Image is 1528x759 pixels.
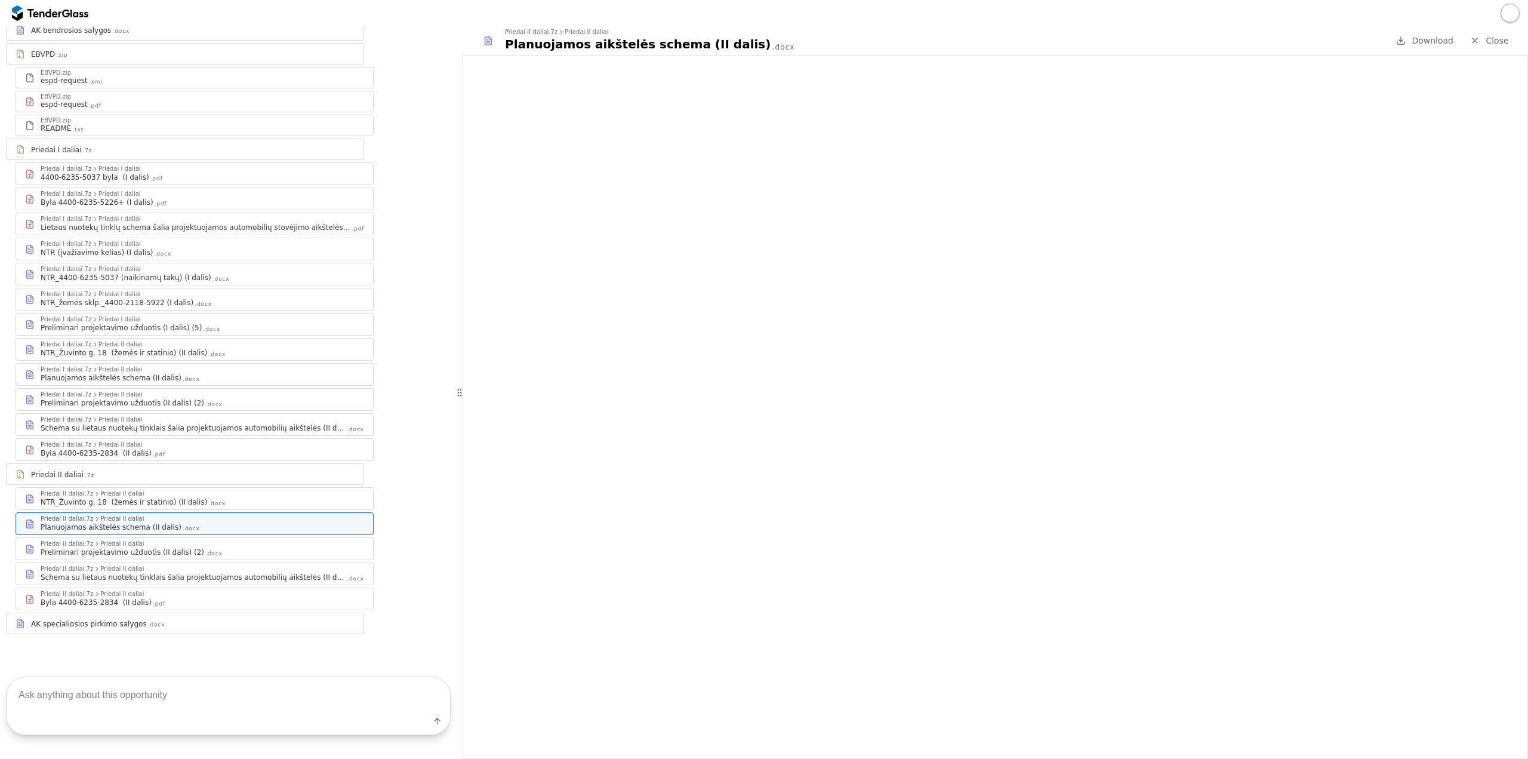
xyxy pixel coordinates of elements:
[41,118,71,124] div: EBVPD.zip
[100,566,144,572] div: Priedai II daliai
[195,300,212,308] div: .docx
[41,298,193,308] div: NTR_žemės sklp._4400-2118-5922 (I dalis)
[31,145,81,155] div: Priedai I daliai
[41,323,202,333] div: Preliminari projektavimo užduotis (I dalis) (5)
[150,175,163,183] div: .pdf
[1393,33,1457,48] a: Download
[98,392,142,398] div: Priedai II daliai
[41,423,346,433] div: Schema su lietaus nuotekų tinklais šalia projektuojamos automobilių aikštelės (II dalis)
[112,27,130,35] div: .docx
[41,273,211,282] div: NTR_4400-6235-5037 (naikinamų takų) (I dalis)
[41,348,207,358] div: NTR_Žuvinto g. 18 (žemės ir statinio) (II dalis)
[41,76,88,85] div: espd-request
[16,338,374,361] a: Priedai I daliai.7zPriedai II daliaiNTR_Žuvinto g. 18 (žemės ir statinio) (II dalis).docx
[16,263,374,285] a: Priedai I daliai.7zPriedai I daliaiNTR_4400-6235-5037 (naikinamų takų) (I dalis).docx
[153,600,165,608] div: .pdf
[41,166,91,172] div: Priedai I daliai.7z
[16,588,374,610] a: Priedai II daliai.7zPriedai II daliaiByla 4400-6235-2834 (II dalis).pdf
[41,248,153,257] div: NTR (įvažiavimo kelias) (I dalis)
[98,241,140,247] div: Priedai I daliai
[98,417,142,423] div: Priedai II daliai
[98,166,140,172] div: Priedai I daliai
[89,102,101,110] div: .pdf
[1486,36,1508,45] span: Close
[98,191,140,197] div: Priedai I daliai
[31,619,147,629] div: AK specialiosios pirkimo salygos
[100,491,144,497] div: Priedai II daliai
[148,621,165,629] div: .docx
[1463,33,1516,48] a: Close
[41,173,149,182] div: 4400-6235-5037 byla (I dalis)
[89,78,103,86] div: .xml
[41,373,181,383] div: Planuojamos aikštelės schema (II dalis)
[98,316,140,322] div: Priedai I daliai
[347,575,364,583] div: .docx
[16,537,374,560] a: Priedai II daliai.7zPriedai II daliaiPreliminari projektavimo užduotis (II dalis) (2).docx
[41,448,152,458] div: Byla 4400-6235-2834 (II dalis)
[41,548,204,557] div: Preliminari projektavimo užduotis (II dalis) (2)
[41,523,181,532] div: Planuojamos aikštelės schema (II dalis)
[565,29,608,35] div: Priedai II daliai
[41,367,91,373] div: Priedai I daliai.7z
[505,36,771,53] div: Planuojamos aikštelės schema (II dalis)
[41,491,93,497] div: Priedai II daliai.7z
[41,541,93,547] div: Priedai II daliai.7z
[41,191,91,197] div: Priedai I daliai.7z
[16,363,374,386] a: Priedai I daliai.7zPriedai II daliaiPlanuojamos aikštelės schema (II dalis).docx
[183,376,200,383] div: .docx
[72,126,84,134] div: .txt
[203,325,220,333] div: .docx
[16,238,374,260] a: Priedai I daliai.7zPriedai I daliaiNTR (įvažiavimo kelias) (I dalis).docx
[41,216,91,222] div: Priedai I daliai.7z
[16,413,374,436] a: Priedai I daliai.7zPriedai II daliaiSchema su lietaus nuotekų tinklais šalia projektuojamos autom...
[100,541,144,547] div: Priedai II daliai
[41,598,152,607] div: Byla 4400-6235-2834 (II dalis)
[41,70,71,76] div: EBVPD.zip
[41,316,91,322] div: Priedai I daliai.7z
[153,451,165,459] div: .pdf
[16,563,374,585] a: Priedai II daliai.7zPriedai II daliaiSchema su lietaus nuotekų tinklais šalia projektuojamos auto...
[6,613,364,634] a: AK specialiosios pirkimo salygos.docx
[41,516,93,522] div: Priedai II daliai.7z
[41,566,93,572] div: Priedai II daliai.7z
[6,19,364,41] a: AK bendrosios salygos.docx
[16,438,374,461] a: Priedai I daliai.7zPriedai II daliaiByla 4400-6235-2834 (II dalis).pdf
[98,291,140,297] div: Priedai I daliai
[183,525,200,533] div: .docx
[16,288,374,311] a: Priedai I daliai.7zPriedai I daliaiNTR_žemės sklp._4400-2118-5922 (I dalis).docx
[31,470,84,480] div: Priedai II daliai
[100,516,144,522] div: Priedai II daliai
[16,162,374,185] a: Priedai I daliai.7zPriedai I daliai4400-6235-5037 byla (I dalis).pdf
[41,591,93,597] div: Priedai II daliai.7z
[56,51,67,59] div: .zip
[16,91,374,112] a: EBVPD.zipespd-request.pdf
[205,550,223,558] div: .docx
[98,216,140,222] div: Priedai I daliai
[41,94,71,100] div: EBVPD.zip
[41,291,91,297] div: Priedai I daliai.7z
[6,139,364,160] a: Priedai I daliai.7z
[98,342,142,348] div: Priedai II daliai
[16,67,374,88] a: EBVPD.zipespd-request.xml
[98,442,142,448] div: Priedai II daliai
[6,463,364,485] a: Priedai II daliai.7z
[98,266,140,272] div: Priedai I daliai
[6,43,364,64] a: EBVPD.zip
[41,497,207,507] div: NTR_Žuvinto g. 18 (žemės ir statinio) (II dalis)
[82,147,92,155] div: .7z
[98,367,142,373] div: Priedai II daliai
[16,115,374,136] a: EBVPD.zipREADME.txt
[41,100,88,109] div: espd-request
[41,573,346,582] div: Schema su lietaus nuotekų tinklais šalia projektuojamos automobilių aikštelės (II dalis)
[205,401,223,408] div: .docx
[1412,36,1453,45] span: Download
[41,392,91,398] div: Priedai I daliai.7z
[208,351,226,358] div: .docx
[16,388,374,411] a: Priedai I daliai.7zPriedai II daliaiPreliminari projektavimo užduotis (II dalis) (2).docx
[85,472,94,480] div: .7z
[41,442,91,448] div: Priedai I daliai.7z
[41,124,71,133] div: README
[100,591,144,597] div: Priedai II daliai
[16,213,374,235] a: Priedai I daliai.7zPriedai I daliaiLietaus nuotekų tinklų schema šalia projektuojamos automobilių...
[41,417,91,423] div: Priedai I daliai.7z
